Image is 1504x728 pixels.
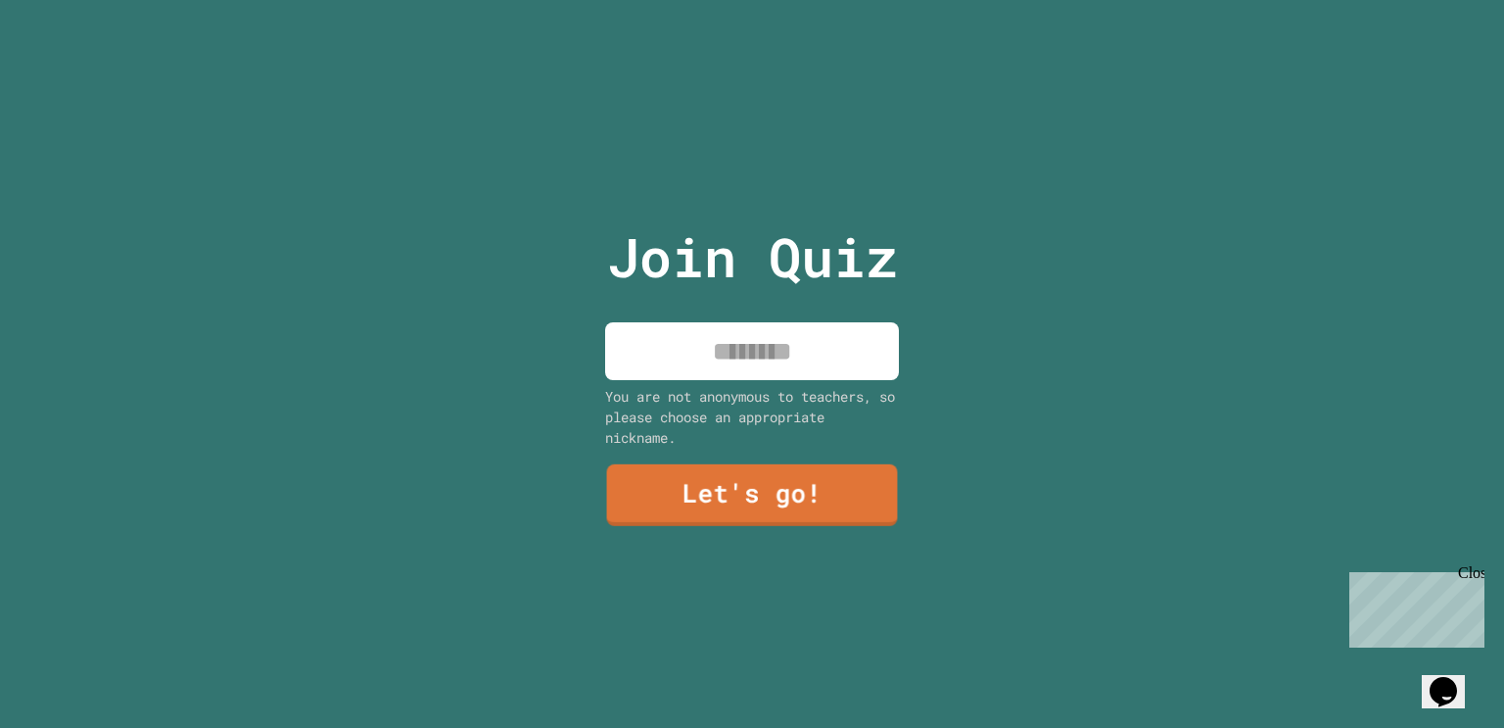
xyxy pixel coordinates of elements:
[607,464,898,526] a: Let's go!
[1422,650,1484,708] iframe: chat widget
[607,217,898,298] p: Join Quiz
[605,386,899,448] div: You are not anonymous to teachers, so please choose an appropriate nickname.
[1341,564,1484,648] iframe: chat widget
[8,8,135,124] div: Chat with us now!Close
